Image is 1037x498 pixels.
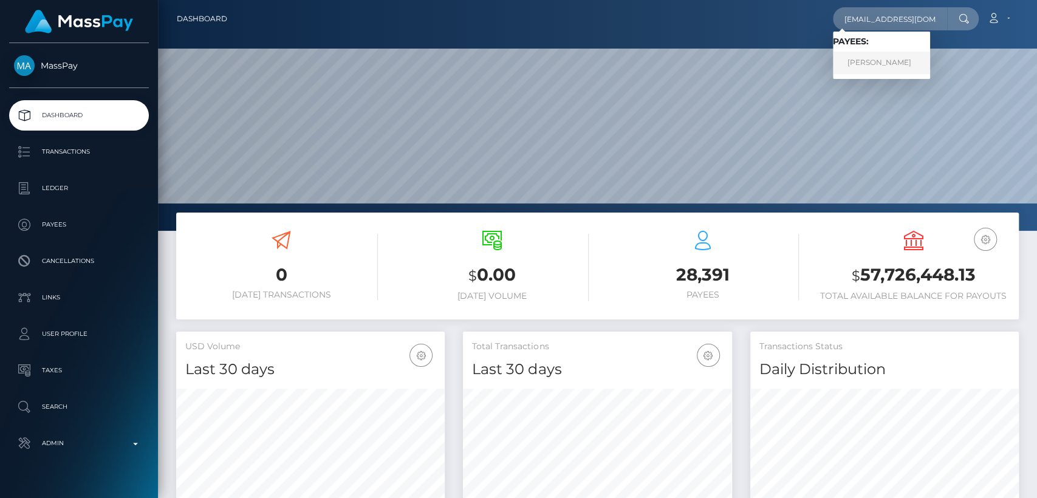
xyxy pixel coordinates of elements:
[607,263,799,287] h3: 28,391
[14,252,144,270] p: Cancellations
[817,291,1010,301] h6: Total Available Balance for Payouts
[14,325,144,343] p: User Profile
[9,282,149,313] a: Links
[14,143,144,161] p: Transactions
[14,361,144,380] p: Taxes
[396,291,589,301] h6: [DATE] Volume
[759,341,1010,353] h5: Transactions Status
[185,290,378,300] h6: [DATE] Transactions
[185,341,436,353] h5: USD Volume
[9,173,149,203] a: Ledger
[9,60,149,71] span: MassPay
[9,355,149,386] a: Taxes
[833,7,947,30] input: Search...
[9,428,149,459] a: Admin
[607,290,799,300] h6: Payees
[9,392,149,422] a: Search
[14,434,144,452] p: Admin
[833,52,930,74] a: [PERSON_NAME]
[14,55,35,76] img: MassPay
[852,267,860,284] small: $
[25,10,133,33] img: MassPay Logo
[9,319,149,349] a: User Profile
[833,36,930,47] h6: Payees:
[472,359,722,380] h4: Last 30 days
[9,100,149,131] a: Dashboard
[14,288,144,307] p: Links
[759,359,1010,380] h4: Daily Distribution
[14,106,144,124] p: Dashboard
[14,216,144,234] p: Payees
[14,398,144,416] p: Search
[14,179,144,197] p: Ledger
[9,137,149,167] a: Transactions
[817,263,1010,288] h3: 57,726,448.13
[468,267,477,284] small: $
[472,341,722,353] h5: Total Transactions
[177,6,227,32] a: Dashboard
[396,263,589,288] h3: 0.00
[9,210,149,240] a: Payees
[185,359,436,380] h4: Last 30 days
[9,246,149,276] a: Cancellations
[185,263,378,287] h3: 0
